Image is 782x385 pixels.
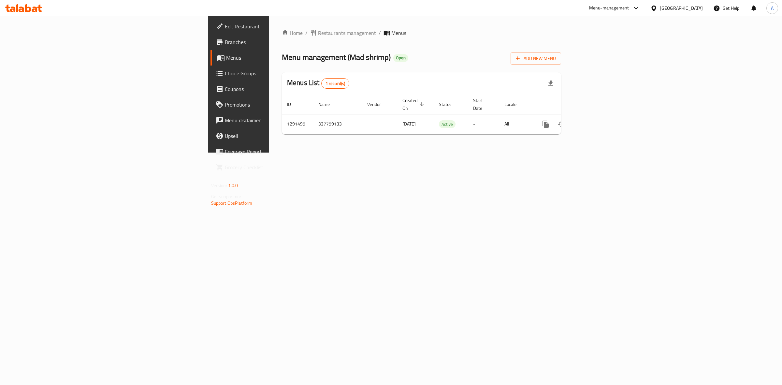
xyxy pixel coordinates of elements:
span: Locale [504,100,525,108]
span: Promotions [225,101,333,109]
button: Add New Menu [511,52,561,65]
a: Coverage Report [210,144,339,159]
span: ID [287,100,299,108]
span: Created On [402,96,426,112]
span: Active [439,121,456,128]
span: Grocery Checklist [225,163,333,171]
span: Edit Restaurant [225,22,333,30]
td: - [468,114,499,134]
div: Export file [543,76,558,91]
div: Menu-management [589,4,629,12]
span: Add New Menu [516,54,556,63]
td: All [499,114,533,134]
a: Grocery Checklist [210,159,339,175]
span: Start Date [473,96,491,112]
span: Coupons [225,85,333,93]
a: Menu disclaimer [210,112,339,128]
span: 1 record(s) [322,81,349,87]
span: Menus [226,54,333,62]
th: Actions [533,95,606,114]
span: Branches [225,38,333,46]
div: Open [393,54,408,62]
span: 1.0.0 [228,181,238,190]
span: Version: [211,181,227,190]
span: Restaurants management [318,29,376,37]
li: / [379,29,381,37]
nav: breadcrumb [282,29,561,37]
span: Status [439,100,460,108]
span: Menus [391,29,406,37]
span: Vendor [367,100,389,108]
span: A [771,5,774,12]
a: Support.OpsPlatform [211,199,253,207]
a: Menus [210,50,339,66]
div: Active [439,120,456,128]
span: Menu disclaimer [225,116,333,124]
a: Upsell [210,128,339,144]
span: Upsell [225,132,333,140]
a: Choice Groups [210,66,339,81]
a: Edit Restaurant [210,19,339,34]
span: Open [393,55,408,61]
h2: Menus List [287,78,349,89]
a: Coupons [210,81,339,97]
table: enhanced table [282,95,606,134]
button: Change Status [554,116,569,132]
a: Branches [210,34,339,50]
span: [DATE] [402,120,416,128]
span: Coverage Report [225,148,333,155]
a: Restaurants management [310,29,376,37]
span: Choice Groups [225,69,333,77]
a: Promotions [210,97,339,112]
span: Name [318,100,338,108]
div: Total records count [321,78,350,89]
div: [GEOGRAPHIC_DATA] [660,5,703,12]
button: more [538,116,554,132]
span: Get support on: [211,192,241,201]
